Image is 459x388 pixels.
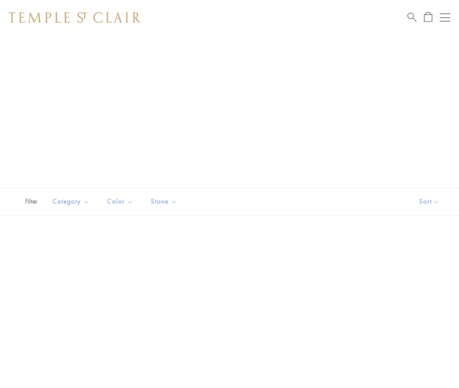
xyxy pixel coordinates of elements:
[407,12,417,23] a: Search
[146,196,184,207] span: Stone
[48,196,96,207] span: Category
[101,192,140,211] button: Color
[400,188,459,215] button: Show sort by
[144,192,184,211] button: Stone
[103,196,140,207] span: Color
[424,12,432,23] a: Open Shopping Bag
[440,12,450,23] button: Open navigation
[9,12,141,23] img: Temple St. Clair
[46,192,96,211] button: Category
